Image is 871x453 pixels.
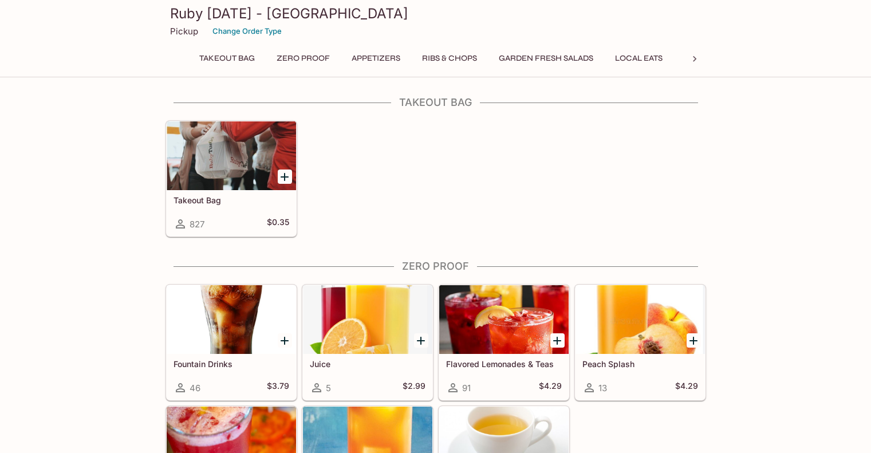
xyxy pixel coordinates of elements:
[303,285,432,354] div: Juice
[462,383,471,393] span: 91
[310,359,425,369] h5: Juice
[174,359,289,369] h5: Fountain Drinks
[193,50,261,66] button: Takeout Bag
[278,333,292,348] button: Add Fountain Drinks
[190,219,204,230] span: 827
[678,50,730,66] button: Chicken
[609,50,669,66] button: Local Eats
[278,170,292,184] button: Add Takeout Bag
[326,383,331,393] span: 5
[687,333,701,348] button: Add Peach Splash
[439,285,569,400] a: Flavored Lemonades & Teas91$4.29
[439,285,569,354] div: Flavored Lemonades & Teas
[539,381,562,395] h5: $4.29
[675,381,698,395] h5: $4.29
[165,260,706,273] h4: Zero Proof
[492,50,600,66] button: Garden Fresh Salads
[267,381,289,395] h5: $3.79
[576,285,705,354] div: Peach Splash
[582,359,698,369] h5: Peach Splash
[170,26,198,37] p: Pickup
[302,285,433,400] a: Juice5$2.99
[165,96,706,109] h4: Takeout Bag
[166,121,297,237] a: Takeout Bag827$0.35
[167,285,296,354] div: Fountain Drinks
[416,50,483,66] button: Ribs & Chops
[550,333,565,348] button: Add Flavored Lemonades & Teas
[267,217,289,231] h5: $0.35
[345,50,407,66] button: Appetizers
[414,333,428,348] button: Add Juice
[207,22,287,40] button: Change Order Type
[174,195,289,205] h5: Takeout Bag
[270,50,336,66] button: Zero Proof
[598,383,607,393] span: 13
[446,359,562,369] h5: Flavored Lemonades & Teas
[575,285,706,400] a: Peach Splash13$4.29
[166,285,297,400] a: Fountain Drinks46$3.79
[190,383,200,393] span: 46
[167,121,296,190] div: Takeout Bag
[403,381,425,395] h5: $2.99
[170,5,701,22] h3: Ruby [DATE] - [GEOGRAPHIC_DATA]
